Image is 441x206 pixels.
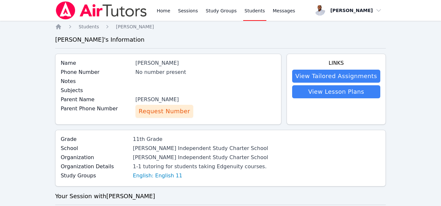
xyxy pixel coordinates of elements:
span: Request Number [139,107,190,116]
div: [PERSON_NAME] Independent Study Charter School [133,144,268,152]
h4: Links [292,59,380,67]
span: Messages [273,7,295,14]
label: Grade [61,135,129,143]
nav: Breadcrumb [55,23,386,30]
label: Organization Details [61,163,129,171]
a: View Tailored Assignments [292,70,380,83]
label: Subjects [61,87,132,94]
label: Study Groups [61,172,129,180]
label: School [61,144,129,152]
div: No number present [135,68,276,76]
a: View Lesson Plans [292,85,380,98]
div: 11th Grade [133,135,268,143]
a: Students [79,23,99,30]
label: Notes [61,77,132,85]
div: [PERSON_NAME] [135,59,276,67]
div: [PERSON_NAME] Independent Study Charter School [133,154,268,161]
h3: [PERSON_NAME] 's Information [55,35,386,44]
h3: Your Session with [PERSON_NAME] [55,192,386,201]
label: Phone Number [61,68,132,76]
label: Name [61,59,132,67]
span: Students [79,24,99,29]
label: Parent Name [61,96,132,103]
img: Air Tutors [55,1,148,20]
label: Organization [61,154,129,161]
a: English: English 11 [133,172,182,180]
div: [PERSON_NAME] [135,96,276,103]
div: 1-1 tutoring for students taking Edgenuity courses. [133,163,268,171]
span: [PERSON_NAME] [116,24,154,29]
a: [PERSON_NAME] [116,23,154,30]
label: Parent Phone Number [61,105,132,113]
button: Request Number [135,105,193,118]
